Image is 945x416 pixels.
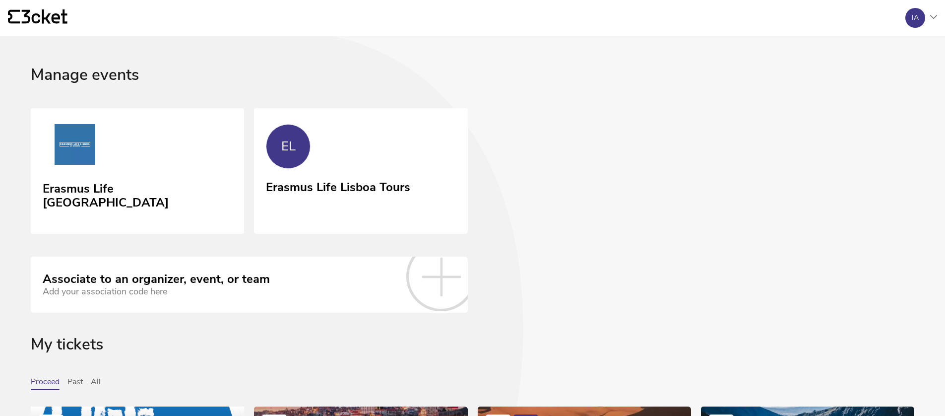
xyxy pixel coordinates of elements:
[281,139,296,154] div: EL
[43,286,270,297] div: Add your association code here
[67,377,83,390] button: Past
[31,108,244,234] a: Erasmus Life Lisboa Erasmus Life [GEOGRAPHIC_DATA]
[91,377,101,390] button: All
[31,336,914,378] div: My tickets
[8,9,67,26] a: {' '}
[254,108,467,232] a: EL Erasmus Life Lisboa Tours
[8,10,20,24] g: {' '}
[266,177,410,195] div: Erasmus Life Lisboa Tours
[912,14,919,22] div: IA
[43,273,270,286] div: Associate to an organizer, event, or team
[43,124,107,169] img: Erasmus Life Lisboa
[31,66,914,108] div: Manage events
[31,377,60,390] button: Proceed
[31,257,468,312] a: Associate to an organizer, event, or team Add your association code here
[43,178,232,209] div: Erasmus Life [GEOGRAPHIC_DATA]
